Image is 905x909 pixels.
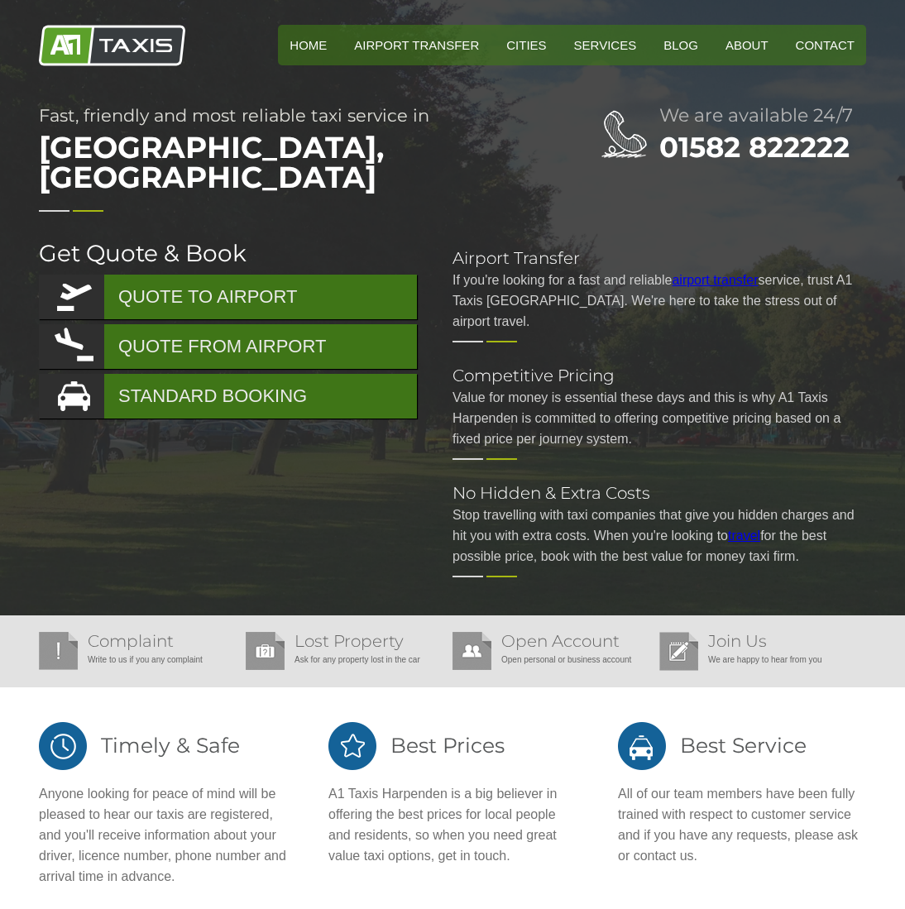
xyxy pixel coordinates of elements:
p: If you're looking for a fast and reliable service, trust A1 Taxis [GEOGRAPHIC_DATA]. We're here t... [452,270,866,332]
a: airport transfer [672,273,758,287]
a: Contact [784,25,866,65]
img: Open Account [452,632,491,670]
h2: No Hidden & Extra Costs [452,485,866,501]
p: All of our team members have been fully trained with respect to customer service and if you have ... [618,783,866,866]
a: Join Us [708,631,767,651]
h2: We are available 24/7 [659,107,866,125]
a: Blog [652,25,710,65]
h2: Competitive Pricing [452,367,866,384]
a: HOME [278,25,338,65]
a: Services [563,25,649,65]
a: Open Account [501,631,620,651]
p: Open personal or business account [452,649,651,670]
p: A1 Taxis Harpenden is a big believer in offering the best prices for local people and residents, ... [328,783,577,866]
a: QUOTE TO AIRPORT [39,275,417,319]
p: Anyone looking for peace of mind will be pleased to hear our taxis are registered, and you'll rec... [39,783,287,887]
p: Value for money is essential these days and this is why A1 Taxis Harpenden is committed to offeri... [452,387,866,449]
span: [GEOGRAPHIC_DATA], [GEOGRAPHIC_DATA] [39,124,535,200]
h2: Get Quote & Book [39,242,419,265]
p: We are happy to hear from you [659,649,858,670]
a: Complaint [88,631,174,651]
h2: Best Service [618,720,866,771]
h2: Timely & Safe [39,720,287,771]
p: Stop travelling with taxi companies that give you hidden charges and hit you with extra costs. Wh... [452,505,866,567]
a: 01582 822222 [659,130,850,165]
img: Lost Property [246,632,285,670]
img: Complaint [39,632,78,670]
a: Lost Property [294,631,404,651]
a: Airport Transfer [342,25,491,65]
p: Write to us if you any complaint [39,649,237,670]
h1: Fast, friendly and most reliable taxi service in [39,107,535,200]
a: About [714,25,780,65]
h2: Best Prices [328,720,577,771]
h2: Airport Transfer [452,250,866,266]
img: A1 Taxis [39,25,185,66]
p: Ask for any property lost in the car [246,649,444,670]
img: Join Us [659,632,698,671]
a: STANDARD BOOKING [39,374,417,419]
a: travel [728,529,760,543]
a: QUOTE FROM AIRPORT [39,324,417,369]
a: Cities [495,25,558,65]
